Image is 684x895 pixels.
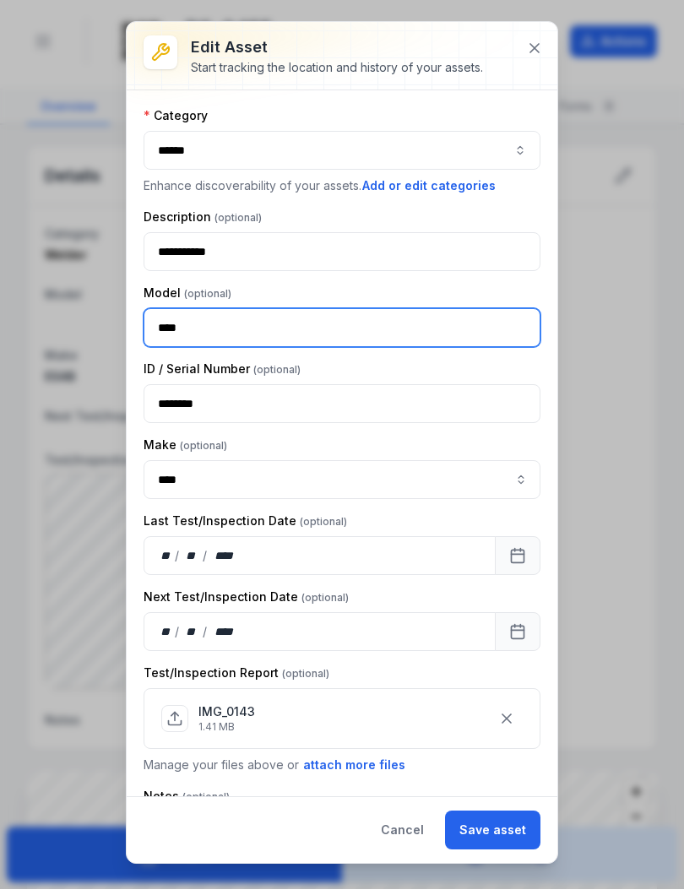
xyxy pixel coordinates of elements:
[203,553,209,570] div: /
[198,709,255,726] p: IMG_0143
[144,182,540,201] p: Enhance discoverability of your assets.
[181,553,204,570] div: month,
[144,442,227,459] label: Make
[209,629,240,646] div: year,
[144,290,231,307] label: Model
[302,762,406,780] button: attach more files
[181,629,204,646] div: month,
[209,553,240,570] div: year,
[495,542,540,581] button: Calendar
[144,518,347,535] label: Last Test/Inspection Date
[495,618,540,657] button: Calendar
[144,594,349,611] label: Next Test/Inspection Date
[144,466,540,505] input: asset-edit:cf[ca1b6296-9635-4ae3-ae60-00faad6de89d]-label
[144,113,208,130] label: Category
[158,629,175,646] div: day,
[144,670,329,687] label: Test/Inspection Report
[191,41,483,65] h3: Edit asset
[158,553,175,570] div: day,
[445,816,540,855] button: Save asset
[175,629,181,646] div: /
[144,794,230,811] label: Notes
[198,726,255,740] p: 1.41 MB
[361,182,497,201] button: Add or edit categories
[144,214,262,231] label: Description
[366,816,438,855] button: Cancel
[144,762,540,780] p: Manage your files above or
[144,366,301,383] label: ID / Serial Number
[175,553,181,570] div: /
[203,629,209,646] div: /
[191,65,483,82] div: Start tracking the location and history of your assets.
